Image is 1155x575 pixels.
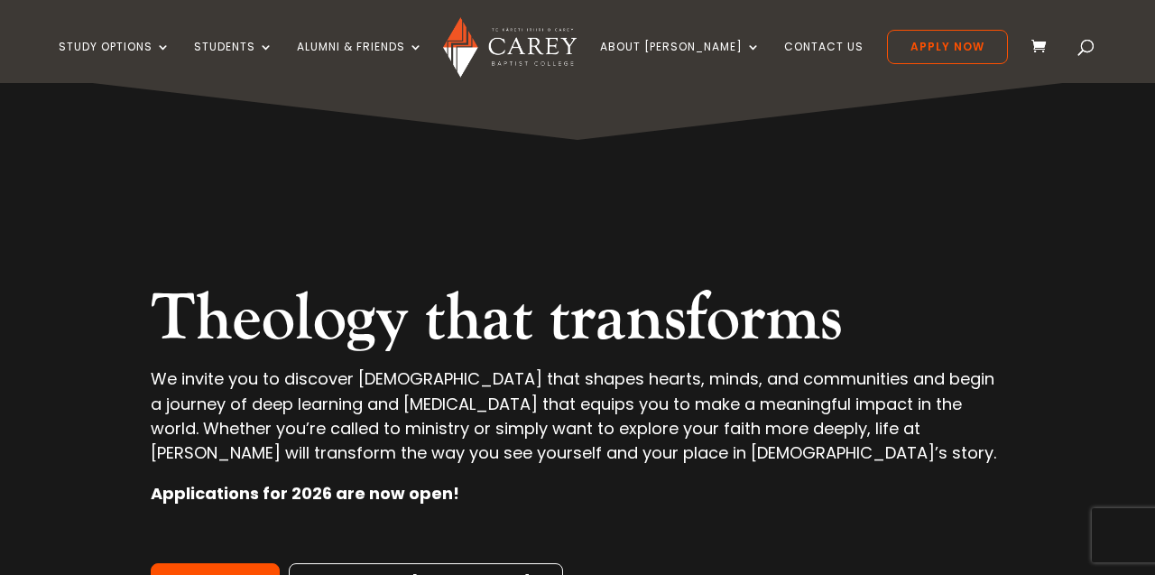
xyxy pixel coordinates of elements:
a: Study Options [59,41,171,83]
a: Students [194,41,273,83]
a: Contact Us [784,41,864,83]
a: Alumni & Friends [297,41,423,83]
strong: Applications for 2026 are now open! [151,482,459,505]
p: We invite you to discover [DEMOGRAPHIC_DATA] that shapes hearts, minds, and communities and begin... [151,366,1004,481]
a: Apply Now [887,30,1008,64]
img: Carey Baptist College [443,17,576,78]
a: About [PERSON_NAME] [600,41,761,83]
h2: Theology that transforms [151,280,1004,366]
